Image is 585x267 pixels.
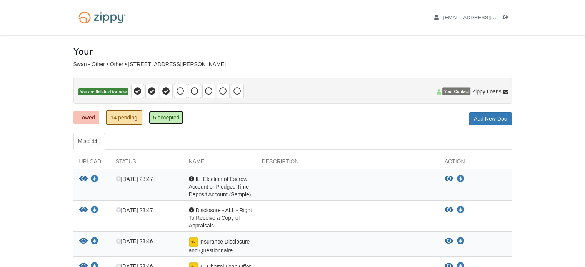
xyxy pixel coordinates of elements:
[445,175,453,183] button: View IL_Election of Escrow Account or Pledged Time Deposit Account (Sample)
[445,206,453,214] button: View Disclosure - ALL - Right To Receive a Copy of Appraisals
[73,111,99,124] a: 0 owed
[472,88,501,95] span: Zippy Loans
[443,15,531,20] span: jeffswan69@yahoo.com
[106,110,142,125] a: 14 pending
[445,237,453,245] button: View Insurance Disclosure and Questionnaire
[457,207,465,213] a: Download Disclosure - ALL - Right To Receive a Copy of Appraisals
[78,88,128,96] span: You are finished for now
[442,88,470,95] span: Your Contact
[469,112,512,125] a: Add New Doc
[91,239,98,245] a: Download Insurance Disclosure and Questionnaire
[189,239,250,254] span: Insurance Disclosure and Questionnaire
[116,207,153,213] span: [DATE] 23:47
[91,207,98,214] a: Download Disclosure - ALL - Right To Receive a Copy of Appraisals
[439,158,512,169] div: Action
[73,158,110,169] div: Upload
[73,133,105,150] a: Misc
[73,8,131,27] img: Logo
[256,158,439,169] div: Description
[149,111,184,124] a: 5 accepted
[434,15,532,22] a: edit profile
[73,46,93,56] h1: Your
[457,238,465,244] a: Download Insurance Disclosure and Questionnaire
[116,238,153,244] span: [DATE] 23:46
[110,158,183,169] div: Status
[503,15,512,22] a: Log out
[189,237,198,247] img: Document fully signed
[189,176,251,197] span: IL_Election of Escrow Account or Pledged Time Deposit Account (Sample)
[457,176,465,182] a: Download IL_Election of Escrow Account or Pledged Time Deposit Account (Sample)
[116,176,153,182] span: [DATE] 23:47
[91,176,98,182] a: Download IL_Election of Escrow Account or Pledged Time Deposit Account (Sample)
[79,206,88,214] button: View Disclosure - ALL - Right To Receive a Copy of Appraisals
[189,207,252,229] span: Disclosure - ALL - Right To Receive a Copy of Appraisals
[89,138,100,145] span: 14
[183,158,256,169] div: Name
[73,61,512,68] div: Swan - Other • Other • [STREET_ADDRESS][PERSON_NAME]
[79,237,88,245] button: View Insurance Disclosure and Questionnaire
[79,175,88,183] button: View IL_Election of Escrow Account or Pledged Time Deposit Account (Sample)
